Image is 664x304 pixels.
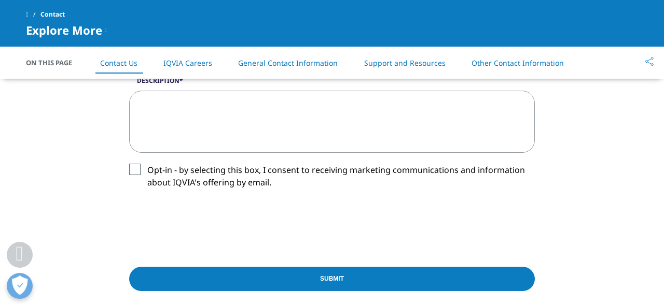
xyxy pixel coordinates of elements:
a: Support and Resources [364,58,446,68]
span: On This Page [26,57,83,68]
label: Description [129,76,535,91]
label: Opt-in - by selecting this box, I consent to receiving marketing communications and information a... [129,164,535,194]
span: Explore More [26,24,102,36]
a: General Contact Information [238,58,338,68]
span: Contact [40,5,65,24]
input: Submit [129,267,535,291]
a: IQVIA Careers [163,58,212,68]
a: Other Contact Information [472,58,564,68]
iframe: reCAPTCHA [129,205,287,245]
button: Öppna preferenser [7,273,33,299]
a: Contact Us [100,58,137,68]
